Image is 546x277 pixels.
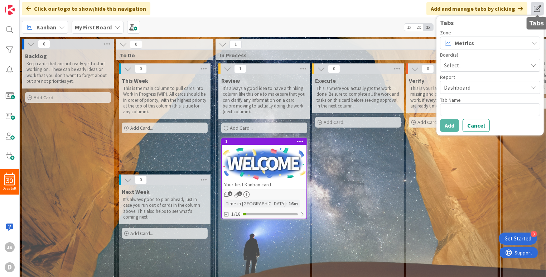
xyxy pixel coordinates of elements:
span: Verify [409,77,424,84]
img: Visit kanbanzone.com [5,5,15,15]
span: 1x [404,24,414,31]
span: 1 [234,65,246,73]
span: 1/18 [231,210,241,218]
span: : [286,200,287,207]
span: 0 [135,65,147,73]
span: Add Card... [230,125,253,131]
label: Tab Name [440,97,461,103]
span: 0 [135,176,147,184]
div: Get Started [504,235,531,242]
div: D [5,262,15,272]
span: Dashboard [444,82,524,92]
span: Select... [444,60,524,70]
span: Add Card... [417,119,440,125]
span: Report [440,75,455,80]
p: It's always good to plan ahead, just in case you run out of cards in the column above. This also ... [123,197,206,220]
span: Support [15,1,33,10]
span: Kanban [37,23,56,32]
div: 1Your first Kanban card [222,138,306,189]
p: This is your last chance to catch anything missing and provide feedback about the work. If everyt... [410,86,493,109]
a: 1Your first Kanban cardTime in [GEOGRAPHIC_DATA]:16m1/18 [221,138,307,219]
div: Tabs [440,19,540,27]
span: Metrics [455,39,474,47]
span: Add Card... [34,94,57,101]
span: 0 [422,65,434,73]
span: 0 [328,65,340,73]
span: Add Card... [324,119,347,125]
div: Time in [GEOGRAPHIC_DATA] [224,200,286,207]
span: Next Week [122,188,150,195]
p: Keep cards that are not ready yet to start working on. These can be early ideas or work that you ... [26,61,110,84]
p: This is the main column to pull cards into Work In Progress (WIP). All cards should be in order o... [123,86,206,115]
span: Zone [440,30,451,35]
div: 1 [222,138,306,145]
h5: Tabs [530,20,544,27]
button: Cancel [463,119,490,132]
span: In Process [219,52,491,59]
span: 1 [237,191,242,196]
div: 16m [287,200,300,207]
p: It's always a good idea to have a thinking column like this one to make sure that you can clarify... [223,86,306,115]
span: Board(s) [440,52,458,57]
span: 0 [130,40,142,49]
div: 3 [531,231,537,237]
span: Execute [315,77,336,84]
span: Backlog [25,52,47,59]
div: Open Get Started checklist, remaining modules: 3 [499,233,537,245]
span: This Week [122,77,148,84]
span: 3x [424,24,433,31]
span: 2x [414,24,424,31]
b: My First Board [75,24,112,31]
span: 1 [229,40,242,49]
p: This is where you actually get the work done. Be sure to complete all the work and tasks on this ... [317,86,400,109]
span: Add Card... [130,230,153,237]
span: 0 [38,40,50,48]
span: 1 [228,191,232,196]
div: 1 [225,139,306,144]
div: Your first Kanban card [222,180,306,189]
span: 30 [6,178,13,183]
div: Add and manage tabs by clicking [426,2,527,15]
div: Click our logo to show/hide this navigation [22,2,150,15]
div: JS [5,242,15,252]
span: To Do [120,52,204,59]
span: Review [221,77,240,84]
span: Add Card... [130,125,153,131]
button: Add [440,119,459,132]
